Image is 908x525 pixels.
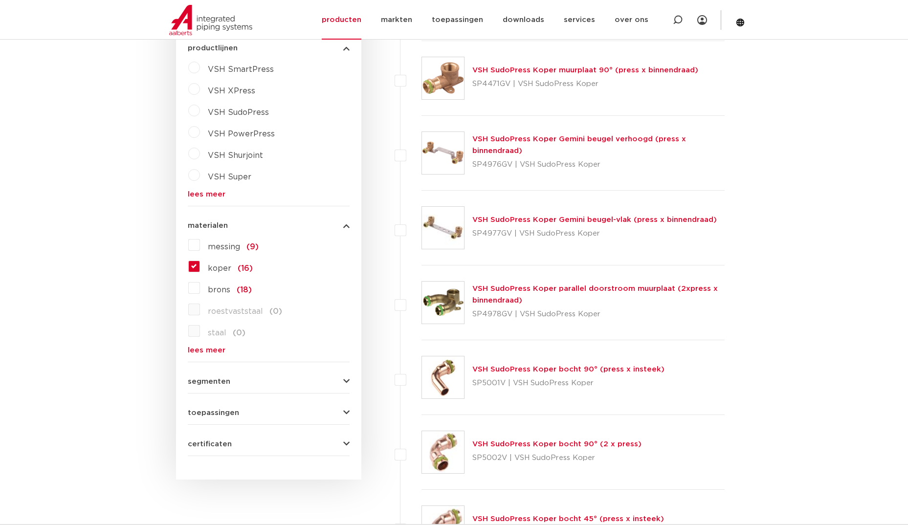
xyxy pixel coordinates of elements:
[472,157,725,173] p: SP4976GV | VSH SudoPress Koper
[237,286,252,294] span: (18)
[472,366,664,373] a: VSH SudoPress Koper bocht 90° (press x insteek)
[208,66,274,73] span: VSH SmartPress
[422,282,464,324] img: Thumbnail for VSH SudoPress Koper parallel doorstroom muurplaat (2xpress x binnendraad)
[188,44,238,52] span: productlijnen
[208,152,263,159] span: VSH Shurjoint
[188,409,239,416] span: toepassingen
[422,132,464,174] img: Thumbnail for VSH SudoPress Koper Gemini beugel verhoogd (press x binnendraad)
[422,356,464,398] img: Thumbnail for VSH SudoPress Koper bocht 90° (press x insteek)
[472,450,642,466] p: SP5002V | VSH SudoPress Koper
[472,226,717,241] p: SP4977GV | VSH SudoPress Koper
[472,66,698,74] a: VSH SudoPress Koper muurplaat 90° (press x binnendraad)
[208,329,226,337] span: staal
[208,243,240,251] span: messing
[208,109,269,116] span: VSH SudoPress
[208,264,231,272] span: koper
[188,222,228,229] span: materialen
[472,306,725,322] p: SP4978GV | VSH SudoPress Koper
[269,307,282,315] span: (0)
[246,243,259,251] span: (9)
[233,329,245,337] span: (0)
[208,307,263,315] span: roestvaststaal
[188,440,350,448] button: certificaten
[472,76,698,92] p: SP4471GV | VSH SudoPress Koper
[188,222,350,229] button: materialen
[238,264,253,272] span: (16)
[422,207,464,249] img: Thumbnail for VSH SudoPress Koper Gemini beugel-vlak (press x binnendraad)
[188,44,350,52] button: productlijnen
[472,135,686,154] a: VSH SudoPress Koper Gemini beugel verhoogd (press x binnendraad)
[422,431,464,473] img: Thumbnail for VSH SudoPress Koper bocht 90° (2 x press)
[422,57,464,99] img: Thumbnail for VSH SudoPress Koper muurplaat 90° (press x binnendraad)
[188,378,230,385] span: segmenten
[208,130,275,138] span: VSH PowerPress
[472,440,642,448] a: VSH SudoPress Koper bocht 90° (2 x press)
[208,286,230,294] span: brons
[208,87,255,95] span: VSH XPress
[472,285,718,304] a: VSH SudoPress Koper parallel doorstroom muurplaat (2xpress x binnendraad)
[188,409,350,416] button: toepassingen
[188,191,350,198] a: lees meer
[472,216,717,223] a: VSH SudoPress Koper Gemini beugel-vlak (press x binnendraad)
[472,375,664,391] p: SP5001V | VSH SudoPress Koper
[208,173,251,181] span: VSH Super
[472,515,664,523] a: VSH SudoPress Koper bocht 45° (press x insteek)
[188,440,232,448] span: certificaten
[188,347,350,354] a: lees meer
[188,378,350,385] button: segmenten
